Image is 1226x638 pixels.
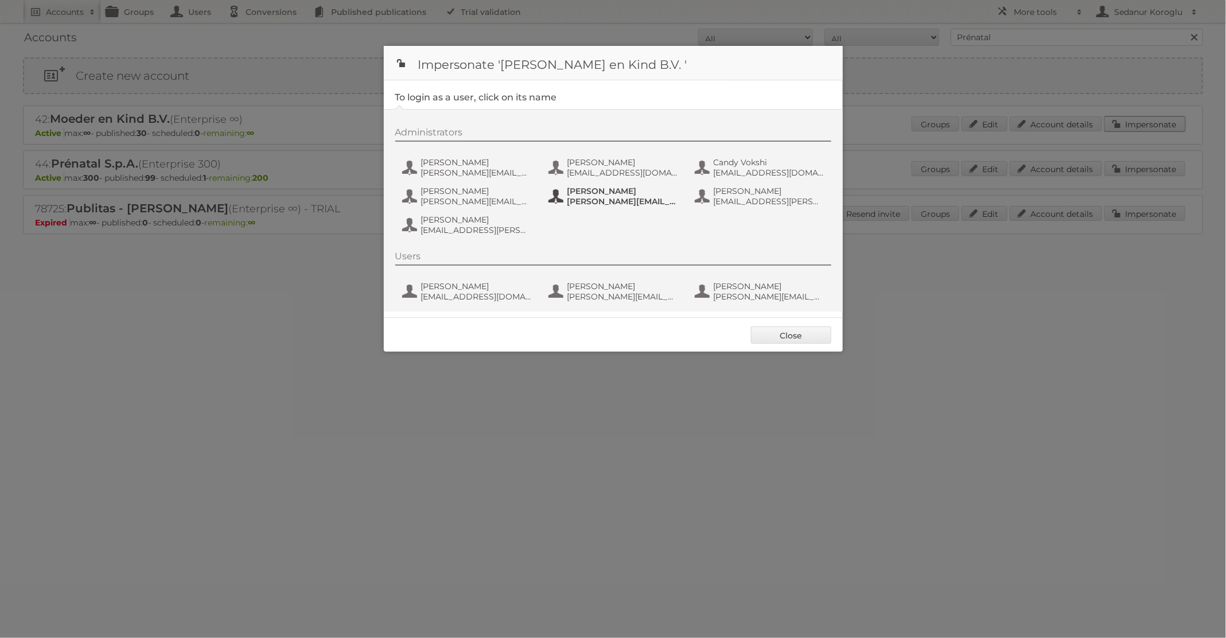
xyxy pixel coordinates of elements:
[547,280,682,303] button: [PERSON_NAME] [PERSON_NAME][EMAIL_ADDRESS][DOMAIN_NAME]
[567,291,679,302] span: [PERSON_NAME][EMAIL_ADDRESS][DOMAIN_NAME]
[401,280,536,303] button: [PERSON_NAME] [EMAIL_ADDRESS][DOMAIN_NAME]
[714,168,825,178] span: [EMAIL_ADDRESS][DOMAIN_NAME]
[694,185,828,208] button: [PERSON_NAME] [EMAIL_ADDRESS][PERSON_NAME][DOMAIN_NAME]
[567,157,679,168] span: [PERSON_NAME]
[401,213,536,236] button: [PERSON_NAME] [EMAIL_ADDRESS][PERSON_NAME][DOMAIN_NAME]
[751,326,831,344] a: Close
[421,215,532,225] span: [PERSON_NAME]
[567,196,679,207] span: [PERSON_NAME][EMAIL_ADDRESS][DOMAIN_NAME]
[421,291,532,302] span: [EMAIL_ADDRESS][DOMAIN_NAME]
[421,281,532,291] span: [PERSON_NAME]
[567,168,679,178] span: [EMAIL_ADDRESS][DOMAIN_NAME]
[401,185,536,208] button: [PERSON_NAME] [PERSON_NAME][EMAIL_ADDRESS][DOMAIN_NAME]
[714,291,825,302] span: [PERSON_NAME][EMAIL_ADDRESS][PERSON_NAME][DOMAIN_NAME]
[395,251,831,266] div: Users
[421,157,532,168] span: [PERSON_NAME]
[421,186,532,196] span: [PERSON_NAME]
[694,156,828,179] button: Candy Vokshi [EMAIL_ADDRESS][DOMAIN_NAME]
[421,168,532,178] span: [PERSON_NAME][EMAIL_ADDRESS][DOMAIN_NAME]
[401,156,536,179] button: [PERSON_NAME] [PERSON_NAME][EMAIL_ADDRESS][DOMAIN_NAME]
[567,186,679,196] span: [PERSON_NAME]
[547,185,682,208] button: [PERSON_NAME] [PERSON_NAME][EMAIL_ADDRESS][DOMAIN_NAME]
[421,225,532,235] span: [EMAIL_ADDRESS][PERSON_NAME][DOMAIN_NAME]
[384,46,843,80] h1: Impersonate '[PERSON_NAME] en Kind B.V. '
[714,157,825,168] span: Candy Vokshi
[395,92,557,103] legend: To login as a user, click on its name
[714,186,825,196] span: [PERSON_NAME]
[421,196,532,207] span: [PERSON_NAME][EMAIL_ADDRESS][DOMAIN_NAME]
[694,280,828,303] button: [PERSON_NAME] [PERSON_NAME][EMAIL_ADDRESS][PERSON_NAME][DOMAIN_NAME]
[714,281,825,291] span: [PERSON_NAME]
[395,127,831,142] div: Administrators
[547,156,682,179] button: [PERSON_NAME] [EMAIL_ADDRESS][DOMAIN_NAME]
[567,281,679,291] span: [PERSON_NAME]
[714,196,825,207] span: [EMAIL_ADDRESS][PERSON_NAME][DOMAIN_NAME]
